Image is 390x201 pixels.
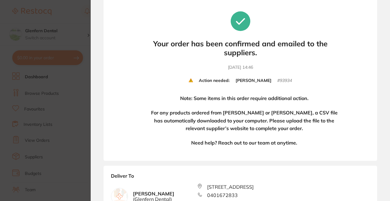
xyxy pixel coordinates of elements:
[149,39,332,57] b: Your order has been confirmed and emailed to the suppliers.
[191,139,297,147] h4: Need help? Reach out to our team at anytime.
[146,109,342,133] h4: For any products ordered from [PERSON_NAME] or [PERSON_NAME], a CSV file has automatically downlo...
[277,78,292,83] small: # 93934
[199,78,229,83] b: Action needed:
[111,173,370,184] b: Deliver To
[236,78,271,83] b: [PERSON_NAME]
[207,184,254,190] span: [STREET_ADDRESS]
[207,192,238,198] span: 0401672833
[180,95,309,102] h4: Note: Some items in this order require additional action.
[228,64,253,71] time: [DATE] 14:46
